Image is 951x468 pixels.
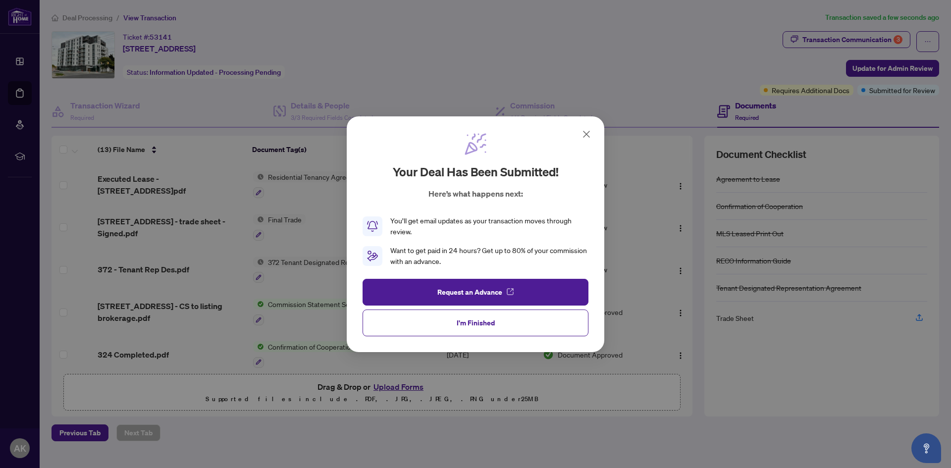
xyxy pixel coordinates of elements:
span: I'm Finished [457,314,495,330]
span: Request an Advance [437,284,502,300]
button: I'm Finished [363,309,588,336]
div: You’ll get email updates as your transaction moves through review. [390,215,588,237]
h2: Your deal has been submitted! [393,164,559,180]
div: Want to get paid in 24 hours? Get up to 80% of your commission with an advance. [390,245,588,267]
button: Open asap [911,433,941,463]
button: Request an Advance [363,278,588,305]
p: Here’s what happens next: [428,188,523,200]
